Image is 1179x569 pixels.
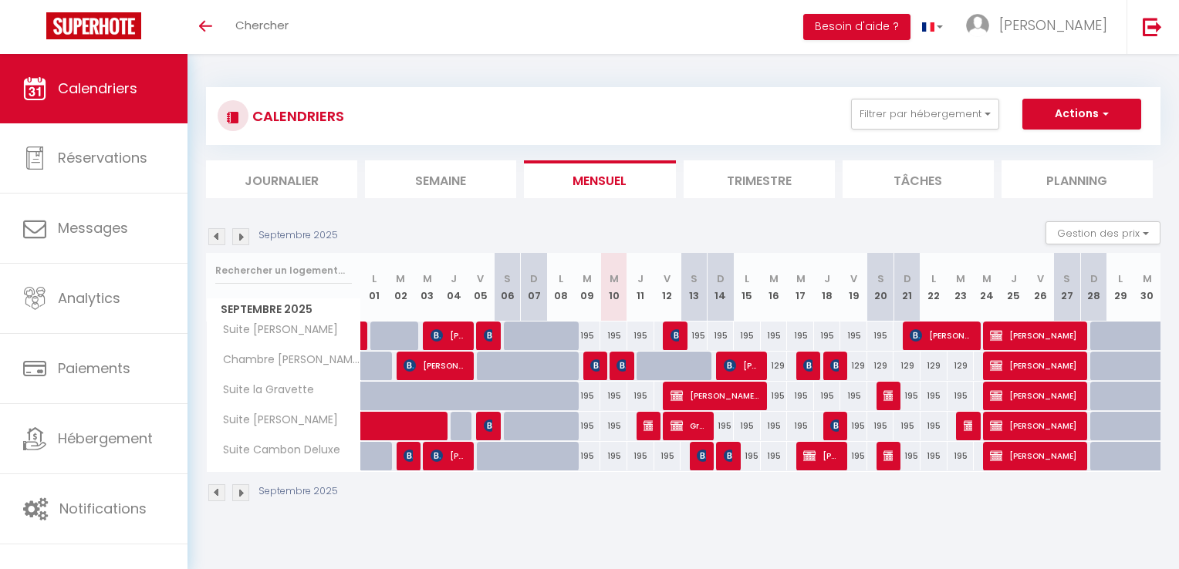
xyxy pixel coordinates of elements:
[627,382,654,410] div: 195
[521,253,548,322] th: 07
[803,441,839,470] span: [PERSON_NAME]
[910,321,973,350] span: [PERSON_NAME]
[207,298,360,321] span: Septembre 2025
[1090,271,1098,286] abbr: D
[1022,99,1141,130] button: Actions
[396,271,405,286] abbr: M
[671,411,707,440] span: Granero Fils
[574,442,601,470] div: 195
[840,442,867,470] div: 195
[574,382,601,410] div: 195
[600,382,627,410] div: 195
[921,382,948,410] div: 195
[990,411,1080,440] span: [PERSON_NAME]
[617,351,626,380] span: [PERSON_NAME]
[787,322,814,350] div: 195
[717,271,725,286] abbr: D
[258,484,338,499] p: Septembre 2025
[824,271,830,286] abbr: J
[697,441,706,470] span: [PERSON_NAME]
[931,271,936,286] abbr: L
[559,271,563,286] abbr: L
[761,322,788,350] div: 195
[530,271,538,286] abbr: D
[468,253,495,322] th: 05
[734,412,761,440] div: 195
[209,442,344,459] span: Suite Cambon Deluxe
[361,253,388,322] th: 01
[796,271,806,286] abbr: M
[877,271,884,286] abbr: S
[814,253,841,322] th: 18
[484,411,493,440] span: [PERSON_NAME]
[215,257,352,284] input: Rechercher un logement...
[840,352,867,380] div: 129
[724,351,760,380] span: [PERSON_NAME]
[58,429,153,448] span: Hébergement
[423,271,432,286] abbr: M
[235,17,289,33] span: Chercher
[644,411,653,440] span: [PERSON_NAME]
[840,253,867,322] th: 19
[684,160,835,198] li: Trimestre
[574,412,601,440] div: 195
[1046,221,1160,244] button: Gestion des prix
[1143,271,1152,286] abbr: M
[956,271,965,286] abbr: M
[761,412,788,440] div: 195
[990,381,1080,410] span: [PERSON_NAME]
[761,352,788,380] div: 129
[724,441,733,470] span: [PERSON_NAME]
[843,160,994,198] li: Tâches
[769,271,779,286] abbr: M
[840,322,867,350] div: 195
[209,352,363,369] span: Chambre [PERSON_NAME]
[894,442,921,470] div: 195
[814,382,841,410] div: 195
[372,271,377,286] abbr: L
[404,351,467,380] span: [PERSON_NAME]
[1054,253,1081,322] th: 27
[867,322,894,350] div: 195
[840,382,867,410] div: 195
[894,382,921,410] div: 195
[58,79,137,98] span: Calendriers
[209,322,342,338] span: Suite [PERSON_NAME]
[504,271,511,286] abbr: S
[921,352,948,380] div: 129
[840,412,867,440] div: 195
[761,253,788,322] th: 16
[787,253,814,322] th: 17
[58,148,147,167] span: Réservations
[1063,271,1070,286] abbr: S
[867,412,894,440] div: 195
[58,218,128,237] span: Messages
[734,253,761,322] th: 15
[654,442,681,470] div: 195
[734,322,761,350] div: 195
[966,14,989,37] img: ...
[964,411,973,440] span: [PERSON_NAME]
[258,228,338,243] p: Septembre 2025
[803,351,812,380] span: [PERSON_NAME]
[494,253,521,322] th: 06
[46,12,141,39] img: Super Booking
[1002,160,1153,198] li: Planning
[830,351,839,380] span: [PERSON_NAME]
[708,253,735,322] th: 14
[883,441,893,470] span: Le vélo voyager Bowning
[1143,17,1162,36] img: logout
[948,352,975,380] div: 129
[999,15,1107,35] span: [PERSON_NAME]
[600,412,627,440] div: 195
[209,412,342,429] span: Suite [PERSON_NAME]
[734,442,761,470] div: 195
[1107,253,1134,322] th: 29
[414,253,441,322] th: 03
[627,253,654,322] th: 11
[921,412,948,440] div: 195
[867,253,894,322] th: 20
[851,99,999,130] button: Filtrer par hébergement
[361,322,369,351] a: Bilouwilou [PERSON_NAME]
[948,253,975,322] th: 23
